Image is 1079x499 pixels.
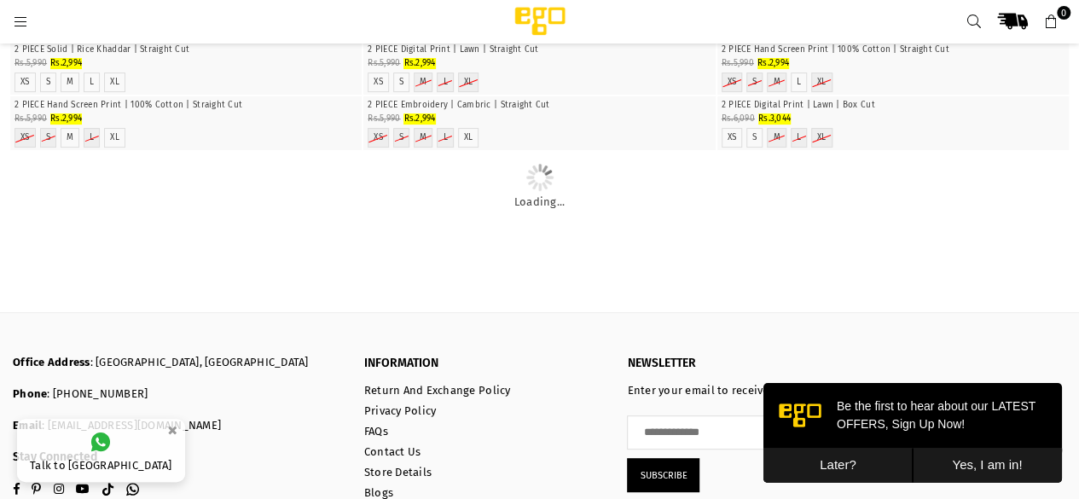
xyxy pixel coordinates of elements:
[368,58,400,68] span: Rs.5,990
[763,383,1062,482] iframe: webpush-onsite
[399,132,403,143] label: S
[13,356,339,370] p: : [GEOGRAPHIC_DATA], [GEOGRAPHIC_DATA]
[627,458,699,492] button: Subscribe
[627,384,865,398] p: Enter your email to receive regular updates
[15,113,47,124] span: Rs.5,990
[364,445,421,458] a: Contact Us
[67,132,73,143] label: M
[149,65,299,100] button: Yes, I am in!
[110,132,119,143] label: XL
[13,387,339,402] p: : [PHONE_NUMBER]
[797,77,801,88] label: L
[1035,6,1066,37] a: 0
[443,77,447,88] label: L
[17,419,185,482] a: Talk to [GEOGRAPHIC_DATA]
[467,4,612,38] img: Ego
[50,58,82,68] span: Rs.2,994
[50,113,82,124] span: Rs.2,994
[364,356,602,371] p: INFORMATION
[752,77,757,88] label: S
[420,132,426,143] label: M
[67,77,73,88] label: M
[13,419,42,432] b: Email
[773,132,780,143] label: M
[364,384,511,397] a: Return And Exchange Policy
[464,77,473,88] label: XL
[722,99,1064,112] p: 2 PIECE Digital Print | Lawn | Box Cut
[364,404,437,417] a: Privacy Policy
[526,164,554,191] img: Loading...
[959,6,989,37] a: Search
[374,132,383,143] label: XS
[1057,6,1070,20] span: 0
[90,132,94,143] label: L
[15,99,357,112] p: 2 PIECE Hand Screen Print | 100% Cotton | Straight Cut
[728,77,737,88] label: XS
[773,77,780,88] label: M
[728,132,737,143] label: XS
[722,58,754,68] span: Rs.5,990
[758,113,791,124] span: Rs.3,044
[13,181,1066,210] a: Loading...
[722,44,1064,56] p: 2 PIECE Hand Screen Print | 100% Cotton | Straight Cut
[368,44,711,56] p: 2 PIECE Digital Print | Lawn | Straight Cut
[399,77,403,88] label: S
[13,450,339,465] h3: Stay Connected
[46,77,50,88] label: S
[364,466,432,479] a: Store Details
[368,99,711,112] p: 2 PIECE Embroidery | Cambric | Straight Cut
[13,387,47,400] b: Phone
[110,77,119,88] label: XL
[20,77,30,88] label: XS
[46,132,50,143] label: S
[5,15,36,27] a: Menu
[13,356,90,368] b: Office Address
[797,132,801,143] label: L
[752,132,757,143] label: S
[15,44,357,56] p: 2 PIECE Solid | Rice Khaddar | Straight Cut
[20,132,30,143] label: XS
[757,58,789,68] span: Rs.2,994
[420,77,426,88] label: M
[443,132,447,143] label: L
[162,416,183,444] button: ×
[722,113,755,124] span: Rs.6,090
[364,425,388,438] a: FAQs
[90,77,94,88] label: L
[403,58,435,68] span: Rs.2,994
[817,77,827,88] label: XL
[13,195,1066,210] p: Loading...
[817,132,827,143] label: XL
[464,132,473,143] label: XL
[627,356,865,371] p: NEWSLETTER
[368,113,400,124] span: Rs.5,990
[364,486,393,499] a: Blogs
[15,58,47,68] span: Rs.5,990
[403,113,435,124] span: Rs.2,994
[374,77,383,88] label: XS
